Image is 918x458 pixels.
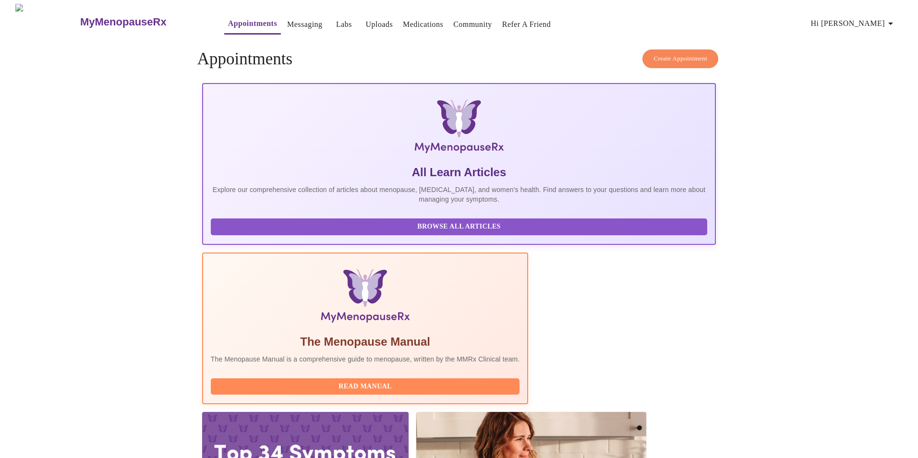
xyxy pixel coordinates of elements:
a: Labs [336,18,352,31]
h3: MyMenopauseRx [80,16,167,28]
a: Refer a Friend [502,18,551,31]
button: Read Manual [211,378,520,395]
img: MyMenopauseRx Logo [288,99,630,157]
button: Browse All Articles [211,218,707,235]
p: Explore our comprehensive collection of articles about menopause, [MEDICAL_DATA], and women's hea... [211,185,707,204]
img: Menopause Manual [260,269,471,326]
a: Browse All Articles [211,222,710,230]
a: Medications [403,18,443,31]
button: Community [449,15,496,34]
span: Browse All Articles [220,221,698,233]
h4: Appointments [197,49,721,69]
a: Appointments [228,17,277,30]
button: Uploads [362,15,397,34]
button: Appointments [224,14,281,35]
img: MyMenopauseRx Logo [15,4,79,40]
h5: All Learn Articles [211,165,707,180]
button: Create Appointment [642,49,718,68]
button: Labs [329,15,360,34]
span: Create Appointment [653,53,707,64]
a: Uploads [366,18,393,31]
a: Community [453,18,492,31]
span: Read Manual [220,381,510,393]
button: Medications [399,15,447,34]
a: Messaging [287,18,322,31]
p: The Menopause Manual is a comprehensive guide to menopause, written by the MMRx Clinical team. [211,354,520,364]
button: Messaging [283,15,326,34]
a: Read Manual [211,382,522,390]
button: Refer a Friend [498,15,555,34]
a: MyMenopauseRx [79,5,205,39]
h5: The Menopause Manual [211,334,520,350]
button: Hi [PERSON_NAME] [807,14,900,33]
span: Hi [PERSON_NAME] [811,17,896,30]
